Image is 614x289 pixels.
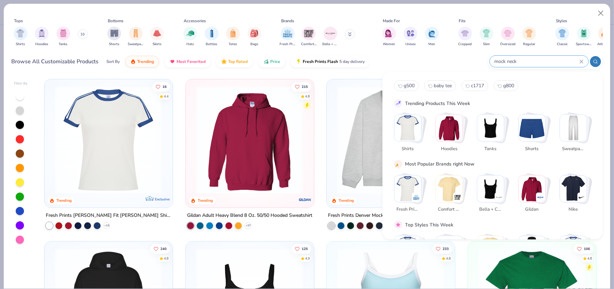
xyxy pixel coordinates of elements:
[519,115,545,141] img: Shorts
[291,56,370,67] button: Fresh Prints Flash5 day delivery
[395,100,401,106] img: trend_line.gif
[107,27,121,47] button: filter button
[339,58,365,66] span: 5 day delivery
[164,94,169,99] div: 4.4
[383,42,395,47] span: Women
[429,42,435,47] span: Men
[35,42,48,47] span: Hoodies
[183,27,197,47] button: filter button
[405,221,453,228] div: Top Styles This Week
[477,175,508,216] button: Stack Card Button Bella + Canvas
[494,80,518,91] button: g8003
[280,42,296,47] span: Fresh Prints
[130,59,136,64] img: trending.gif
[483,42,490,47] span: Slim
[56,27,70,47] div: filter for Tanks
[480,27,493,47] div: filter for Slim
[323,27,338,47] div: filter for Bella + Canvas
[301,42,317,47] span: Comfort Colors
[106,58,120,65] div: Sort By
[107,27,121,47] div: filter for Shorts
[296,59,301,64] img: flash.gif
[579,194,586,201] img: Nike
[477,115,504,141] img: Tanks
[443,247,449,250] span: 233
[307,86,421,194] img: a164e800-7022-4571-a324-30c76f641635
[519,175,545,202] img: Gildan
[334,86,448,194] img: f5d85501-0dbb-4ee4-b115-c08fa3845d83
[394,175,426,216] button: Stack Card Button Fresh Prints
[521,207,543,213] span: Gildan
[560,236,587,263] img: Casual
[153,29,161,37] img: Skirts Image
[436,236,462,263] img: Sportswear
[177,59,206,64] span: Most Favorited
[404,82,415,89] span: g500
[407,29,415,37] img: Unisex Image
[304,28,314,39] img: Comfort Colors Image
[424,80,456,91] button: baby tee1
[597,42,613,47] span: Athleisure
[560,236,591,277] button: Stack Card Button Casual
[281,18,294,24] div: Brands
[162,85,167,88] span: 16
[435,114,467,155] button: Stack Card Button Hoodies
[525,29,533,37] img: Regular Image
[301,27,317,47] button: filter button
[60,29,67,37] img: Tanks Image
[385,29,393,37] img: Women Image
[16,42,25,47] span: Shirts
[132,29,140,37] img: Sweatpants Image
[458,27,472,47] button: filter button
[153,42,161,47] span: Skirts
[480,207,502,213] span: Bella + Canvas
[455,194,461,201] img: Comfort Colors
[280,27,296,47] button: filter button
[298,193,312,206] img: Gildan logo
[425,27,439,47] button: filter button
[229,29,237,37] img: Totes Image
[446,256,451,261] div: 4.8
[395,222,401,228] img: pink_star.gif
[258,56,285,67] button: Price
[248,27,261,47] button: filter button
[206,42,218,47] span: Bottles
[435,236,467,277] button: Stack Card Button Sportswear
[458,27,472,47] div: filter for Cropped
[560,175,591,216] button: Stack Card Button Nike
[323,27,338,47] button: filter button
[477,175,504,202] img: Bella + Canvas
[405,42,416,47] span: Unisex
[183,27,197,47] div: filter for Hats
[229,42,237,47] span: Totes
[303,59,338,64] span: Fresh Prints Flash
[394,115,421,141] img: Shirts
[325,28,336,39] img: Bella + Canvas Image
[394,80,419,91] button: g5000
[216,56,253,67] button: Top Rated
[394,114,426,155] button: Stack Card Button Shirts
[560,114,591,155] button: Stack Card Button Sweatpants
[38,29,45,37] img: Hoodies Image
[221,59,227,64] img: TopRated.gif
[270,59,280,64] span: Price
[560,115,587,141] img: Sweatpants
[110,29,118,37] img: Shorts Image
[109,42,120,47] span: Shorts
[556,18,567,24] div: Styles
[521,146,543,153] span: Shorts
[428,29,436,37] img: Men Image
[458,42,472,47] span: Cropped
[557,42,568,47] span: Classic
[152,82,170,91] button: Like
[228,59,248,64] span: Top Rated
[187,211,312,220] div: Gildan Adult Heavy Blend 8 Oz. 50/50 Hooded Sweatshirt
[562,207,585,213] span: Nike
[597,27,613,47] div: filter for Athleisure
[382,27,396,47] div: filter for Women
[576,42,592,47] span: Sportswear
[59,42,68,47] span: Tanks
[248,27,261,47] div: filter for Bags
[518,114,550,155] button: Stack Card Button Shorts
[522,27,536,47] button: filter button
